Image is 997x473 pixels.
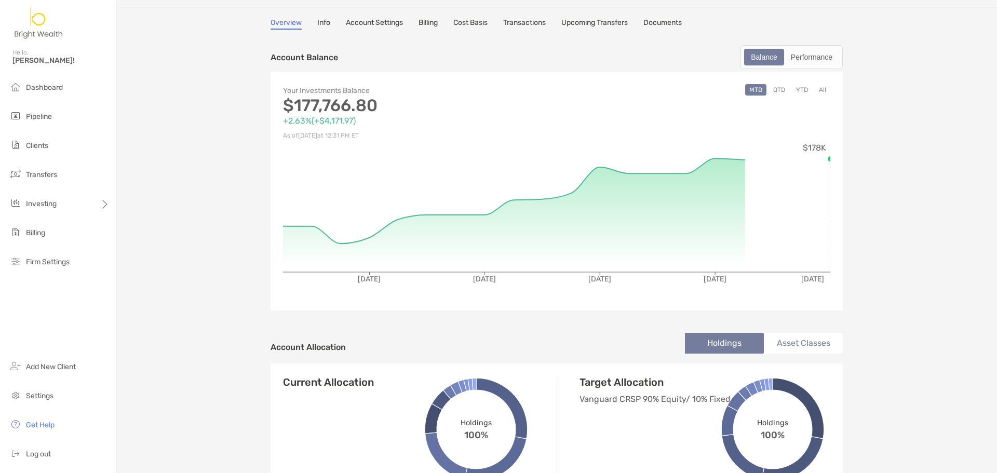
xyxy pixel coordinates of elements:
[9,110,22,122] img: pipeline icon
[9,80,22,93] img: dashboard icon
[9,389,22,401] img: settings icon
[588,275,611,283] tspan: [DATE]
[346,18,403,30] a: Account Settings
[12,4,65,42] img: Zoe Logo
[271,18,302,30] a: Overview
[803,143,826,153] tspan: $178K
[580,393,740,406] p: Vanguard CRSP 90% Equity/ 10% Fixed Income Portfolio
[317,18,330,30] a: Info
[283,129,557,142] p: As of [DATE] at 12:31 PM ET
[12,56,110,65] span: [PERSON_NAME]!
[26,391,53,400] span: Settings
[580,376,740,388] h4: Target Allocation
[461,418,491,427] span: Holdings
[9,139,22,151] img: clients icon
[801,275,824,283] tspan: [DATE]
[815,84,830,96] button: All
[769,84,789,96] button: QTD
[9,168,22,180] img: transfers icon
[26,258,70,266] span: Firm Settings
[26,228,45,237] span: Billing
[685,333,764,354] li: Holdings
[757,418,788,427] span: Holdings
[271,51,338,64] p: Account Balance
[283,99,557,112] p: $177,766.80
[283,84,557,97] p: Your Investments Balance
[26,83,63,92] span: Dashboard
[26,450,51,458] span: Log out
[9,255,22,267] img: firm-settings icon
[9,360,22,372] img: add_new_client icon
[26,421,55,429] span: Get Help
[26,112,52,121] span: Pipeline
[9,418,22,430] img: get-help icon
[9,447,22,460] img: logout icon
[271,342,346,352] h4: Account Allocation
[358,275,381,283] tspan: [DATE]
[26,141,48,150] span: Clients
[745,84,766,96] button: MTD
[704,275,726,283] tspan: [DATE]
[453,18,488,30] a: Cost Basis
[740,45,843,69] div: segmented control
[473,275,496,283] tspan: [DATE]
[283,376,374,388] h4: Current Allocation
[464,427,488,440] span: 100%
[785,50,838,64] div: Performance
[9,197,22,209] img: investing icon
[561,18,628,30] a: Upcoming Transfers
[764,333,843,354] li: Asset Classes
[26,199,57,208] span: Investing
[643,18,682,30] a: Documents
[283,114,557,127] p: +2.63% ( +$4,171.97 )
[761,427,785,440] span: 100%
[26,170,57,179] span: Transfers
[419,18,438,30] a: Billing
[792,84,812,96] button: YTD
[745,50,783,64] div: Balance
[26,362,76,371] span: Add New Client
[503,18,546,30] a: Transactions
[9,226,22,238] img: billing icon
